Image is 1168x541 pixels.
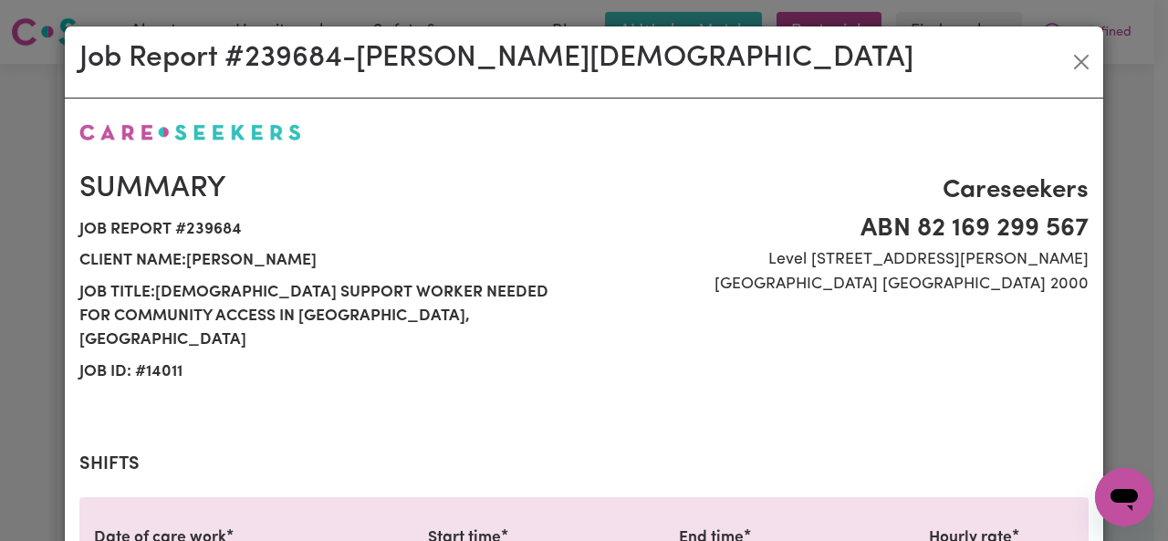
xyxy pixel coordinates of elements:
[79,124,301,140] img: Careseekers logo
[1067,47,1096,77] button: Close
[79,172,573,206] h2: Summary
[79,453,1089,475] h2: Shifts
[1095,468,1153,526] iframe: Button to launch messaging window
[595,273,1089,297] span: [GEOGRAPHIC_DATA] [GEOGRAPHIC_DATA] 2000
[79,277,573,357] span: Job title: [DEMOGRAPHIC_DATA] Support Worker Needed For Community Access In [GEOGRAPHIC_DATA], [G...
[595,210,1089,248] span: ABN 82 169 299 567
[79,41,913,76] h2: Job Report # 239684 - [PERSON_NAME][DEMOGRAPHIC_DATA]
[595,248,1089,272] span: Level [STREET_ADDRESS][PERSON_NAME]
[79,357,573,388] span: Job ID: # 14011
[79,245,573,276] span: Client name: [PERSON_NAME]
[79,214,573,245] span: Job report # 239684
[595,172,1089,210] span: Careseekers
